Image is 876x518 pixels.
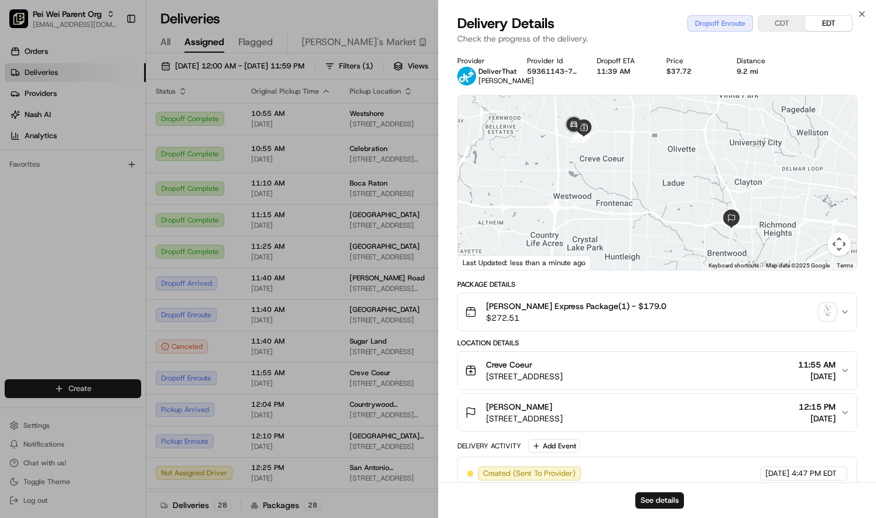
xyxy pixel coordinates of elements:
[666,56,717,66] div: Price
[458,255,591,270] div: Last Updated: less than a minute ago
[111,169,188,181] span: API Documentation
[486,300,666,312] span: [PERSON_NAME] Express Package(1) - $179.0
[635,492,684,509] button: See details
[798,371,836,382] span: [DATE]
[486,401,552,413] span: [PERSON_NAME]
[837,262,853,269] a: Terms
[798,359,836,371] span: 11:55 AM
[7,164,94,186] a: 📗Knowledge Base
[737,67,788,76] div: 9.2 mi
[94,164,193,186] a: 💻API Documentation
[765,468,789,479] span: [DATE]
[457,14,555,33] span: Delivery Details
[478,67,516,76] span: DeliverThat
[478,76,534,85] span: [PERSON_NAME]
[99,170,108,180] div: 💻
[758,16,805,31] button: CDT
[527,56,578,66] div: Provider Id
[458,352,857,389] button: Creve Coeur[STREET_ADDRESS]11:55 AM[DATE]
[709,262,759,270] button: Keyboard shortcuts
[597,67,648,76] div: 11:39 AM
[457,33,857,44] p: Check the progress of the delivery.
[486,413,563,424] span: [STREET_ADDRESS]
[12,11,35,35] img: Nash
[792,468,837,479] span: 4:47 PM EDT
[527,67,578,76] button: 59361143-749f-491e-85c9-c95fc88af2b0
[766,262,830,269] span: Map data ©2025 Google
[827,232,851,256] button: Map camera controls
[457,56,508,66] div: Provider
[30,75,193,87] input: Clear
[805,16,852,31] button: EDT
[12,170,21,180] div: 📗
[457,280,857,289] div: Package Details
[458,394,857,431] button: [PERSON_NAME][STREET_ADDRESS]12:15 PM[DATE]
[12,111,33,132] img: 1736555255976-a54dd68f-1ca7-489b-9aae-adbdc363a1c4
[666,67,717,76] div: $37.72
[40,111,192,123] div: Start new chat
[528,439,580,453] button: Add Event
[597,56,648,66] div: Dropoff ETA
[799,413,836,424] span: [DATE]
[483,468,576,479] span: Created (Sent To Provider)
[83,197,142,207] a: Powered byPylon
[457,441,521,451] div: Delivery Activity
[461,255,499,270] img: Google
[737,56,788,66] div: Distance
[199,115,213,129] button: Start new chat
[799,401,836,413] span: 12:15 PM
[457,67,476,85] img: profile_deliverthat_partner.png
[819,304,836,320] img: signature_proof_of_delivery image
[12,46,213,65] p: Welcome 👋
[486,371,563,382] span: [STREET_ADDRESS]
[486,312,666,324] span: $272.51
[458,293,857,331] button: [PERSON_NAME] Express Package(1) - $179.0$272.51signature_proof_of_delivery image
[486,359,532,371] span: Creve Coeur
[457,338,857,348] div: Location Details
[23,169,90,181] span: Knowledge Base
[117,198,142,207] span: Pylon
[461,255,499,270] a: Open this area in Google Maps (opens a new window)
[40,123,148,132] div: We're available if you need us!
